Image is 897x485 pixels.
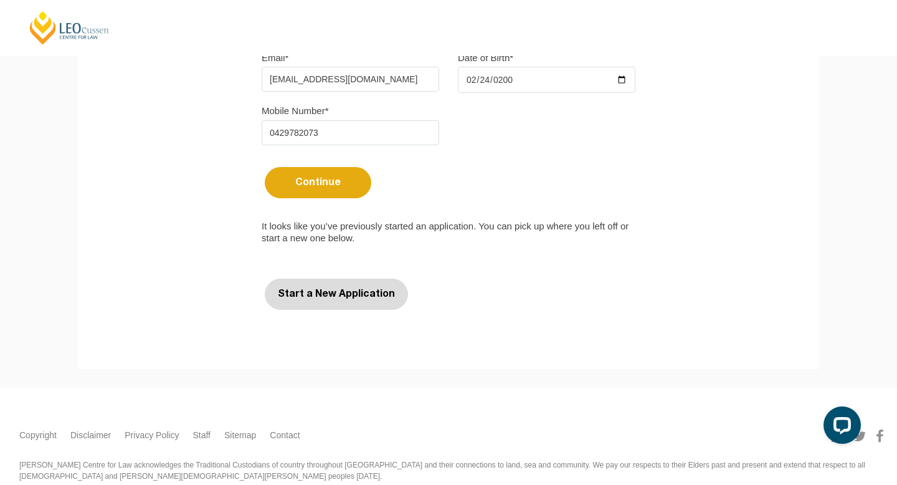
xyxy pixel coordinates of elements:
[814,401,866,454] iframe: LiveChat chat widget
[265,167,371,198] button: Continue
[262,67,439,92] input: Email
[28,10,111,46] a: [PERSON_NAME] Centre for Law
[19,429,57,442] a: Copyright
[262,52,288,64] label: Email*
[262,220,635,244] label: It looks like you’ve previously started an application. You can pick up where you left off or sta...
[265,279,408,310] button: Start a New Application
[262,105,329,117] label: Mobile Number*
[224,429,256,442] a: Sitemap
[192,429,211,442] a: Staff
[70,429,111,442] a: Disclaimer
[262,120,439,145] input: Mobile Number
[458,52,513,64] label: Date of Birth*
[270,429,300,442] a: Contact
[125,429,179,442] a: Privacy Policy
